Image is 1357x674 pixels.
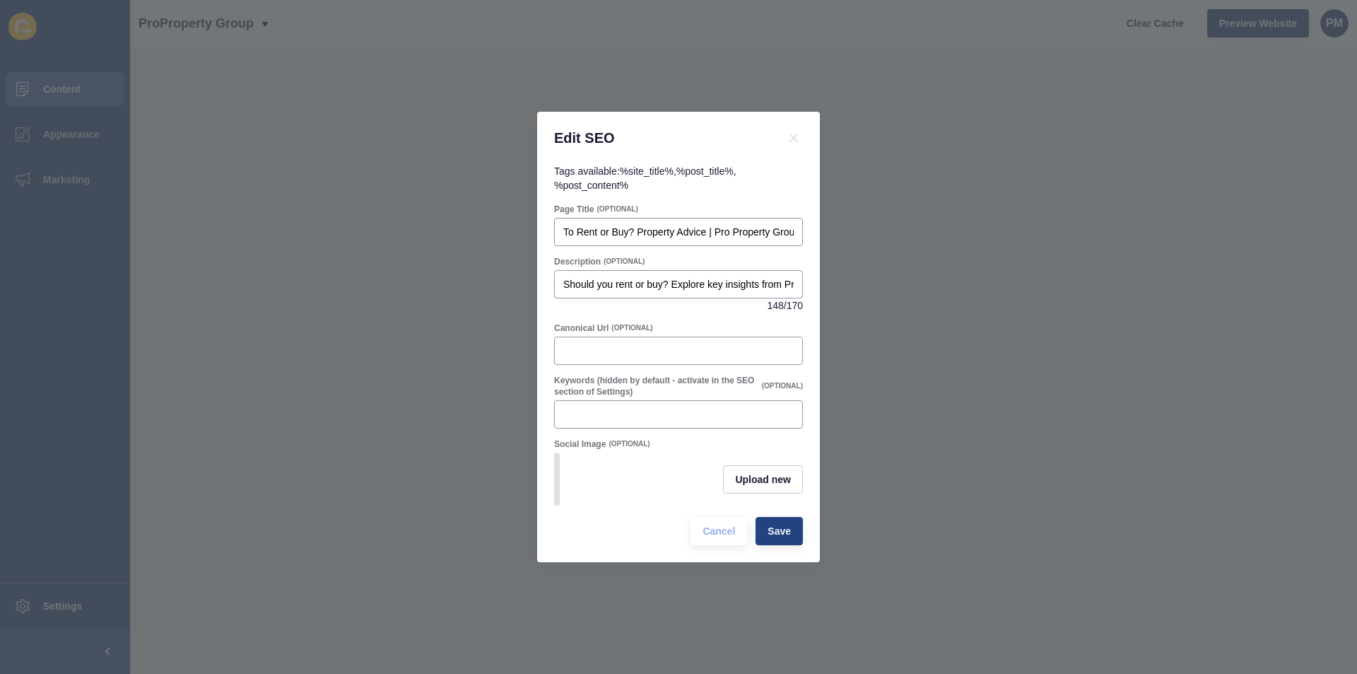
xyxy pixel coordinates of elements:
[554,180,628,191] code: %post_content%
[703,524,735,538] span: Cancel
[554,256,601,267] label: Description
[604,257,645,267] span: (OPTIONAL)
[609,439,650,449] span: (OPTIONAL)
[554,165,736,191] span: Tags available: , ,
[784,298,787,313] span: /
[723,465,803,494] button: Upload new
[767,298,783,313] span: 148
[554,204,594,215] label: Page Title
[787,298,803,313] span: 170
[597,204,638,214] span: (OPTIONAL)
[756,517,803,545] button: Save
[691,517,747,545] button: Cancel
[554,375,759,397] label: Keywords (hidden by default - activate in the SEO section of Settings)
[620,165,674,177] code: %site_title%
[735,472,791,487] span: Upload new
[554,323,609,334] label: Canonical Url
[762,381,803,391] span: (OPTIONAL)
[554,129,768,147] h1: Edit SEO
[611,323,652,333] span: (OPTIONAL)
[676,165,734,177] code: %post_title%
[768,524,791,538] span: Save
[554,438,606,450] label: Social Image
